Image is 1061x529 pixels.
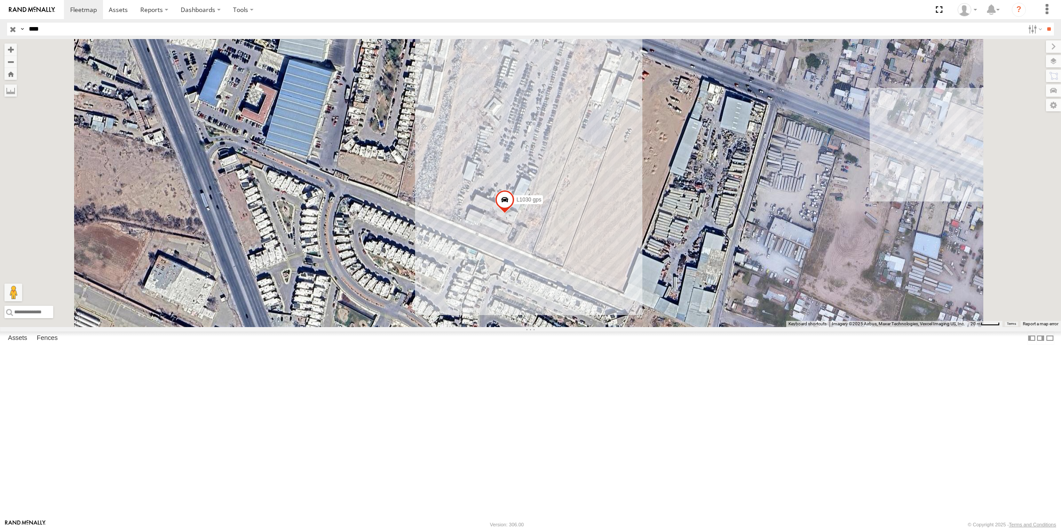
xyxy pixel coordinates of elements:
[1023,321,1058,326] a: Report a map error
[1009,522,1056,527] a: Terms and Conditions
[1046,99,1061,111] label: Map Settings
[1045,332,1054,344] label: Hide Summary Table
[788,321,827,327] button: Keyboard shortcuts
[9,7,55,13] img: rand-logo.svg
[832,321,965,326] span: Imagery ©2025 Airbus, Maxar Technologies, Vexcel Imaging US, Inc.
[954,3,980,16] div: Roberto Garcia
[19,23,26,36] label: Search Query
[4,55,17,68] button: Zoom out
[968,522,1056,527] div: © Copyright 2025 -
[1036,332,1045,344] label: Dock Summary Table to the Right
[4,43,17,55] button: Zoom in
[1025,23,1044,36] label: Search Filter Options
[968,321,1002,327] button: Map Scale: 20 m per 39 pixels
[1007,322,1016,326] a: Terms (opens in new tab)
[4,332,32,344] label: Assets
[1027,332,1036,344] label: Dock Summary Table to the Left
[4,84,17,97] label: Measure
[970,321,981,326] span: 20 m
[516,196,541,202] span: L1030 gps
[490,522,524,527] div: Version: 306.00
[1012,3,1026,17] i: ?
[4,284,22,301] button: Drag Pegman onto the map to open Street View
[5,520,46,529] a: Visit our Website
[32,332,62,344] label: Fences
[4,68,17,80] button: Zoom Home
